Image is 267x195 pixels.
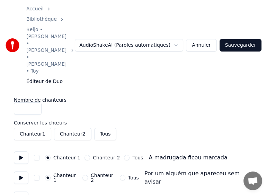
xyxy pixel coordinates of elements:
[149,154,227,162] div: A madrugada ficou marcada
[144,169,253,186] div: Por um alguém que apareceu sem avisar
[128,175,139,180] label: Tous
[243,171,262,190] a: Ouvrir le chat
[14,128,51,140] button: Chanteur1
[220,39,261,52] button: Sauvegarder
[14,120,253,125] label: Conserver les chœurs
[53,155,80,160] label: Chanteur 1
[94,128,117,140] button: Tous
[186,39,216,52] button: Annuler
[91,173,116,183] label: Chanteur 2
[26,16,57,23] a: Bibliothèque
[53,173,78,183] label: Chanteur 1
[26,78,63,85] span: Éditeur de Duo
[54,128,91,140] button: Chanteur2
[26,6,44,12] a: Accueil
[132,155,143,160] label: Tous
[26,26,67,75] a: Beijo • [PERSON_NAME] • [PERSON_NAME] • [PERSON_NAME] • Toy
[14,98,253,102] label: Nombre de chanteurs
[93,155,120,160] label: Chanteur 2
[6,38,19,52] img: youka
[26,6,75,85] nav: breadcrumb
